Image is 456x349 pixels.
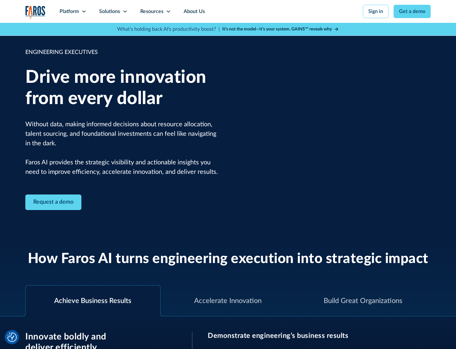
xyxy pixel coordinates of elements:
[208,332,431,340] h3: Demonstrate engineering’s business results
[7,333,17,342] button: Cookie Settings
[25,120,218,177] p: Without data, making informed decisions about resource allocation, talent sourcing, and foundatio...
[25,194,81,210] a: Contact Modal
[25,6,46,19] img: Logo of the analytics and reporting company Faros.
[194,296,262,306] div: Accelerate Innovation
[222,27,332,31] strong: It’s not the model—it’s your system. GAINS™ reveals why
[25,67,218,109] h1: Drive more innovation from every dollar
[394,5,431,18] a: Get a demo
[117,25,220,33] p: What's holding back AI's productivity boost? |
[99,8,120,15] div: Solutions
[25,6,46,19] a: home
[28,251,428,267] h2: How Faros AI turns engineering execution into strategic impact
[324,296,402,306] div: Build Great Organizations
[363,5,389,18] a: Sign in
[7,333,17,342] img: Revisit consent button
[54,296,131,306] div: Achieve Business Results
[60,8,79,15] div: Platform
[140,8,163,15] div: Resources
[25,48,218,57] div: ENGINEERING EXECUTIVES
[222,26,339,33] a: It’s not the model—it’s your system. GAINS™ reveals why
